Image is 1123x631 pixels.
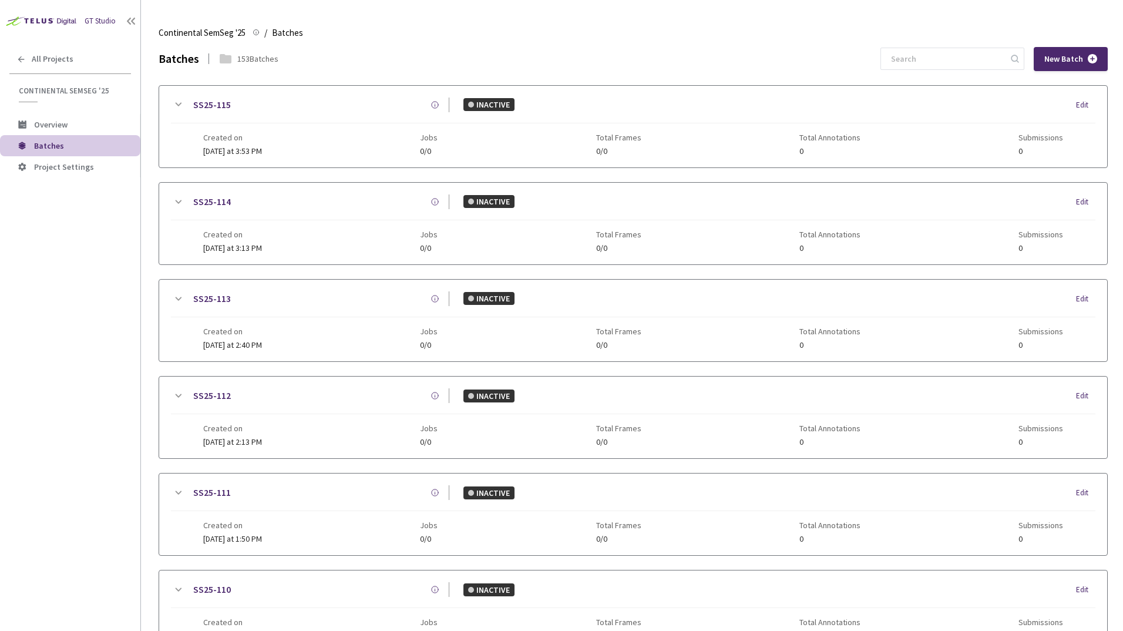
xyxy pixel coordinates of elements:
[596,521,641,530] span: Total Frames
[463,486,515,499] div: INACTIVE
[799,341,860,350] span: 0
[596,424,641,433] span: Total Frames
[159,26,246,40] span: Continental SemSeg '25
[596,133,641,142] span: Total Frames
[1018,341,1063,350] span: 0
[1018,424,1063,433] span: Submissions
[1076,196,1095,208] div: Edit
[203,146,262,156] span: [DATE] at 3:53 PM
[799,438,860,447] span: 0
[159,280,1107,361] div: SS25-113INACTIVEEditCreated on[DATE] at 2:40 PMJobs0/0Total Frames0/0Total Annotations0Submissions0
[1076,487,1095,499] div: Edit
[420,147,438,156] span: 0/0
[203,340,262,350] span: [DATE] at 2:40 PM
[463,98,515,111] div: INACTIVE
[203,437,262,447] span: [DATE] at 2:13 PM
[420,438,438,447] span: 0/0
[203,533,262,544] span: [DATE] at 1:50 PM
[34,162,94,172] span: Project Settings
[159,51,199,68] div: Batches
[1018,133,1063,142] span: Submissions
[193,485,231,500] a: SS25-111
[203,327,262,336] span: Created on
[596,617,641,627] span: Total Frames
[463,390,515,402] div: INACTIVE
[463,583,515,596] div: INACTIVE
[203,230,262,239] span: Created on
[799,244,860,253] span: 0
[203,243,262,253] span: [DATE] at 3:13 PM
[420,424,438,433] span: Jobs
[596,147,641,156] span: 0/0
[203,521,262,530] span: Created on
[799,617,860,627] span: Total Annotations
[193,194,231,209] a: SS25-114
[420,230,438,239] span: Jobs
[1018,327,1063,336] span: Submissions
[159,377,1107,458] div: SS25-112INACTIVEEditCreated on[DATE] at 2:13 PMJobs0/0Total Frames0/0Total Annotations0Submissions0
[1076,99,1095,111] div: Edit
[799,535,860,543] span: 0
[193,388,231,403] a: SS25-112
[34,140,64,151] span: Batches
[1018,147,1063,156] span: 0
[799,327,860,336] span: Total Annotations
[1018,535,1063,543] span: 0
[463,195,515,208] div: INACTIVE
[203,424,262,433] span: Created on
[193,98,231,112] a: SS25-115
[884,48,1009,69] input: Search
[596,341,641,350] span: 0/0
[596,327,641,336] span: Total Frames
[420,341,438,350] span: 0/0
[19,86,124,96] span: Continental SemSeg '25
[420,535,438,543] span: 0/0
[463,292,515,305] div: INACTIVE
[1076,390,1095,402] div: Edit
[596,244,641,253] span: 0/0
[1076,584,1095,596] div: Edit
[1018,617,1063,627] span: Submissions
[1018,438,1063,447] span: 0
[799,133,860,142] span: Total Annotations
[420,521,438,530] span: Jobs
[264,26,267,40] li: /
[420,327,438,336] span: Jobs
[596,438,641,447] span: 0/0
[237,53,278,65] div: 153 Batches
[596,535,641,543] span: 0/0
[203,133,262,142] span: Created on
[193,582,231,597] a: SS25-110
[596,230,641,239] span: Total Frames
[420,133,438,142] span: Jobs
[34,119,68,130] span: Overview
[159,474,1107,555] div: SS25-111INACTIVEEditCreated on[DATE] at 1:50 PMJobs0/0Total Frames0/0Total Annotations0Submissions0
[799,521,860,530] span: Total Annotations
[1076,293,1095,305] div: Edit
[1018,230,1063,239] span: Submissions
[1018,521,1063,530] span: Submissions
[1018,244,1063,253] span: 0
[85,16,116,27] div: GT Studio
[799,147,860,156] span: 0
[203,617,262,627] span: Created on
[799,424,860,433] span: Total Annotations
[420,617,438,627] span: Jobs
[799,230,860,239] span: Total Annotations
[272,26,303,40] span: Batches
[159,183,1107,264] div: SS25-114INACTIVEEditCreated on[DATE] at 3:13 PMJobs0/0Total Frames0/0Total Annotations0Submissions0
[32,54,73,64] span: All Projects
[193,291,231,306] a: SS25-113
[420,244,438,253] span: 0/0
[1044,54,1083,64] span: New Batch
[159,86,1107,167] div: SS25-115INACTIVEEditCreated on[DATE] at 3:53 PMJobs0/0Total Frames0/0Total Annotations0Submissions0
